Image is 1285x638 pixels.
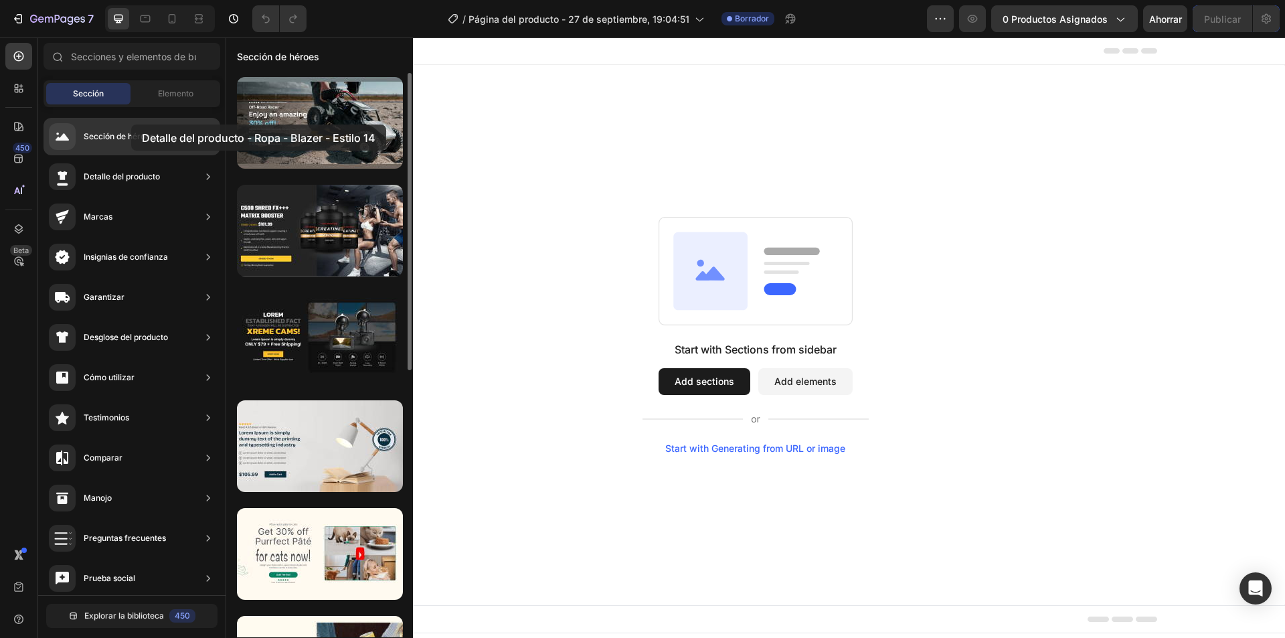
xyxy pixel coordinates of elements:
[84,332,168,342] font: Desglose del producto
[158,88,193,98] font: Elemento
[462,13,466,25] font: /
[84,131,154,141] font: Sección de héroes
[13,246,29,255] font: Beta
[1143,5,1187,32] button: Ahorrar
[46,604,218,628] button: Explorar la biblioteca450
[1239,572,1272,605] div: Abrir Intercom Messenger
[991,5,1138,32] button: 0 productos asignados
[1204,13,1241,25] font: Publicar
[468,13,689,25] font: Página del producto - 27 de septiembre, 19:04:51
[84,611,164,621] font: Explorar la biblioteca
[84,573,135,583] font: Prueba social
[1193,5,1252,32] button: Publicar
[5,5,100,32] button: 7
[84,453,122,463] font: Comparar
[84,533,166,543] font: Preguntas frecuentes
[175,611,190,621] font: 450
[84,372,135,382] font: Cómo utilizar
[1003,13,1108,25] font: 0 productos asignados
[84,412,129,422] font: Testimonios
[44,43,220,70] input: Secciones y elementos de búsqueda
[84,252,168,262] font: Insignias de confianza
[84,171,160,181] font: Detalle del producto
[73,88,104,98] font: Sección
[226,37,1285,638] iframe: Área de diseño
[84,493,112,503] font: Manojo
[84,212,112,222] font: Marcas
[735,13,769,23] font: Borrador
[1149,13,1182,25] font: Ahorrar
[252,5,307,32] div: Deshacer/Rehacer
[15,143,29,153] font: 450
[88,12,94,25] font: 7
[84,292,124,302] font: Garantizar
